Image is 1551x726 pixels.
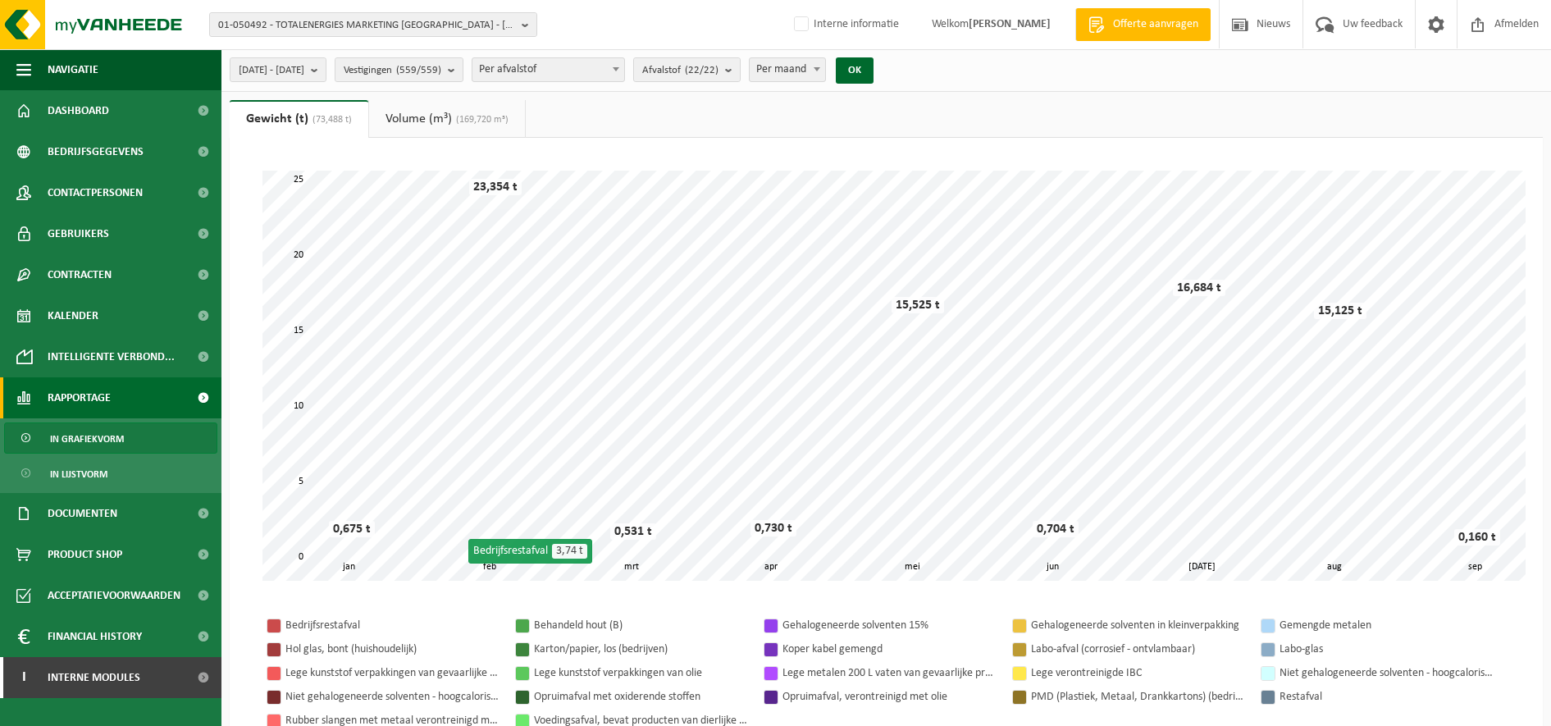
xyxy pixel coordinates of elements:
div: Gehalogeneerde solventen in kleinverpakking [1031,615,1244,636]
button: [DATE] - [DATE] [230,57,326,82]
span: Vestigingen [344,58,441,83]
span: Per maand [750,58,825,81]
div: Labo-afval (corrosief - ontvlambaar) [1031,639,1244,660]
span: I [16,657,31,698]
div: 0,730 t [750,520,796,537]
button: OK [836,57,874,84]
span: Gebruikers [48,213,109,254]
div: 0,675 t [329,521,375,537]
div: Opruimafval, verontreinigd met olie [782,687,996,707]
span: 3,74 t [552,544,587,559]
count: (559/559) [396,65,441,75]
span: Per afvalstof [472,57,625,82]
div: 23,354 t [469,179,522,195]
div: Lege metalen 200 L vaten van gevaarlijke producten [782,663,996,683]
div: Bedrijfsrestafval [285,615,499,636]
span: Bedrijfsgegevens [48,131,144,172]
button: 01-050492 - TOTALENERGIES MARKETING [GEOGRAPHIC_DATA] - [GEOGRAPHIC_DATA] [209,12,537,37]
a: In lijstvorm [4,458,217,489]
div: 0,531 t [610,523,656,540]
count: (22/22) [685,65,718,75]
span: Financial History [48,616,142,657]
div: Lege kunststof verpakkingen van gevaarlijke stoffen [285,663,499,683]
div: Gehalogeneerde solventen 15% [782,615,996,636]
div: Niet gehalogeneerde solventen - hoogcalorisch in kleinverpakking [285,687,499,707]
span: In grafiekvorm [50,423,124,454]
span: 01-050492 - TOTALENERGIES MARKETING [GEOGRAPHIC_DATA] - [GEOGRAPHIC_DATA] [218,13,515,38]
button: Vestigingen(559/559) [335,57,463,82]
span: (169,720 m³) [452,115,509,125]
span: Acceptatievoorwaarden [48,575,180,616]
a: Gewicht (t) [230,100,368,138]
button: Afvalstof(22/22) [633,57,741,82]
div: Karton/papier, los (bedrijven) [534,639,747,660]
div: Lege kunststof verpakkingen van olie [534,663,747,683]
span: Contracten [48,254,112,295]
div: Hol glas, bont (huishoudelijk) [285,639,499,660]
span: Per afvalstof [472,58,624,81]
div: 15,125 t [1314,303,1366,319]
div: 0,704 t [1033,521,1079,537]
span: Afvalstof [642,58,718,83]
span: Contactpersonen [48,172,143,213]
strong: [PERSON_NAME] [969,18,1051,30]
div: Koper kabel gemengd [782,639,996,660]
a: Volume (m³) [369,100,525,138]
div: Labo-glas [1280,639,1493,660]
span: Product Shop [48,534,122,575]
span: [DATE] - [DATE] [239,58,304,83]
div: Niet gehalogeneerde solventen - hoogcalorisch in 200lt-vat [1280,663,1493,683]
div: Lege verontreinigde IBC [1031,663,1244,683]
span: Intelligente verbond... [48,336,175,377]
span: Offerte aanvragen [1109,16,1202,33]
div: 15,525 t [892,297,944,313]
span: Rapportage [48,377,111,418]
div: PMD (Plastiek, Metaal, Drankkartons) (bedrijven) [1031,687,1244,707]
span: (73,488 t) [308,115,352,125]
div: Gemengde metalen [1280,615,1493,636]
div: 0,160 t [1454,529,1500,546]
label: Interne informatie [791,12,899,37]
div: Behandeld hout (B) [534,615,747,636]
span: In lijstvorm [50,459,107,490]
span: Documenten [48,493,117,534]
a: Offerte aanvragen [1075,8,1211,41]
div: Opruimafval met oxiderende stoffen [534,687,747,707]
span: Per maand [749,57,826,82]
span: Navigatie [48,49,98,90]
a: In grafiekvorm [4,422,217,454]
span: Interne modules [48,657,140,698]
div: 16,684 t [1173,280,1225,296]
span: Kalender [48,295,98,336]
div: Restafval [1280,687,1493,707]
span: Dashboard [48,90,109,131]
div: Bedrijfsrestafval [468,539,592,564]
